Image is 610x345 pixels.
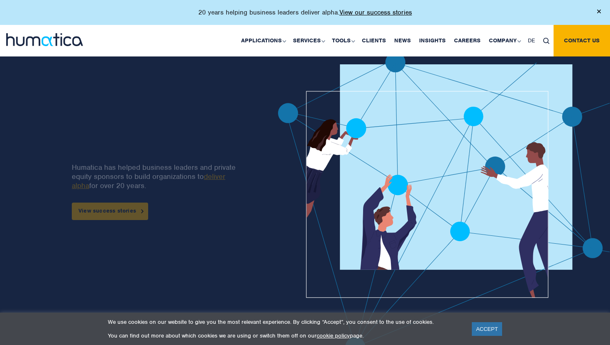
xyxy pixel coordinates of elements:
[524,25,539,56] a: DE
[543,38,549,44] img: search_icon
[108,332,461,339] p: You can find out more about which cookies we are using or switch them off on our page.
[289,25,328,56] a: Services
[450,25,485,56] a: Careers
[358,25,390,56] a: Clients
[141,209,144,213] img: arrowicon
[237,25,289,56] a: Applications
[528,37,535,44] span: DE
[72,172,225,190] a: deliver alpha
[472,322,502,336] a: ACCEPT
[6,33,83,46] img: logo
[72,203,148,220] a: View success stories
[554,25,610,56] a: Contact us
[339,8,412,17] a: View our success stories
[390,25,415,56] a: News
[485,25,524,56] a: Company
[317,332,350,339] a: cookie policy
[328,25,358,56] a: Tools
[72,163,250,190] p: Humatica has helped business leaders and private equity sponsors to build organizations to for ov...
[108,318,461,325] p: We use cookies on our website to give you the most relevant experience. By clicking “Accept”, you...
[415,25,450,56] a: Insights
[198,8,412,17] p: 20 years helping business leaders deliver alpha.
